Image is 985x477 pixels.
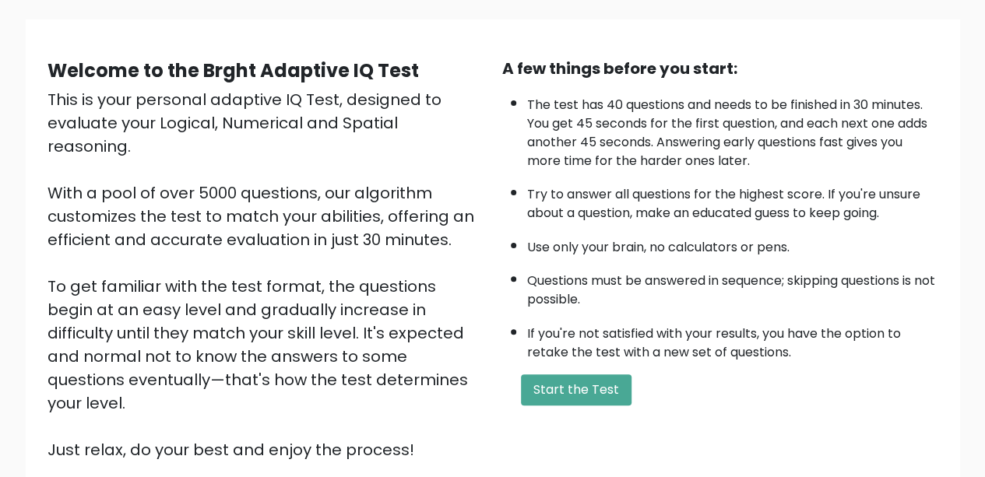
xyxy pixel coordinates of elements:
[527,88,938,170] li: The test has 40 questions and needs to be finished in 30 minutes. You get 45 seconds for the firs...
[47,88,484,461] div: This is your personal adaptive IQ Test, designed to evaluate your Logical, Numerical and Spatial ...
[47,58,419,83] b: Welcome to the Brght Adaptive IQ Test
[527,317,938,362] li: If you're not satisfied with your results, you have the option to retake the test with a new set ...
[521,374,631,405] button: Start the Test
[527,177,938,223] li: Try to answer all questions for the highest score. If you're unsure about a question, make an edu...
[527,264,938,309] li: Questions must be answered in sequence; skipping questions is not possible.
[502,57,938,80] div: A few things before you start:
[527,230,938,257] li: Use only your brain, no calculators or pens.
